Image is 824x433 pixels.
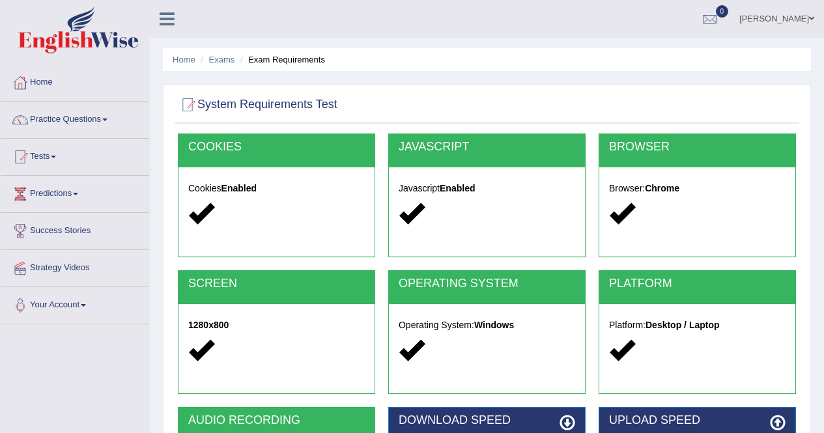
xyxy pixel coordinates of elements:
[1,287,149,320] a: Your Account
[716,5,729,18] span: 0
[399,141,575,154] h2: JAVASCRIPT
[609,277,786,290] h2: PLATFORM
[645,183,679,193] strong: Chrome
[646,320,720,330] strong: Desktop / Laptop
[609,184,786,193] h5: Browser:
[1,176,149,208] a: Predictions
[1,64,149,97] a: Home
[188,277,365,290] h2: SCREEN
[474,320,514,330] strong: Windows
[1,139,149,171] a: Tests
[1,102,149,134] a: Practice Questions
[609,320,786,330] h5: Platform:
[1,250,149,283] a: Strategy Videos
[188,141,365,154] h2: COOKIES
[399,184,575,193] h5: Javascript
[188,414,365,427] h2: AUDIO RECORDING
[221,183,257,193] strong: Enabled
[188,184,365,193] h5: Cookies
[399,414,575,427] h2: DOWNLOAD SPEED
[609,141,786,154] h2: BROWSER
[440,183,475,193] strong: Enabled
[399,277,575,290] h2: OPERATING SYSTEM
[237,53,325,66] li: Exam Requirements
[399,320,575,330] h5: Operating System:
[178,95,337,115] h2: System Requirements Test
[1,213,149,245] a: Success Stories
[609,414,786,427] h2: UPLOAD SPEED
[173,55,195,64] a: Home
[188,320,229,330] strong: 1280x800
[209,55,235,64] a: Exams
